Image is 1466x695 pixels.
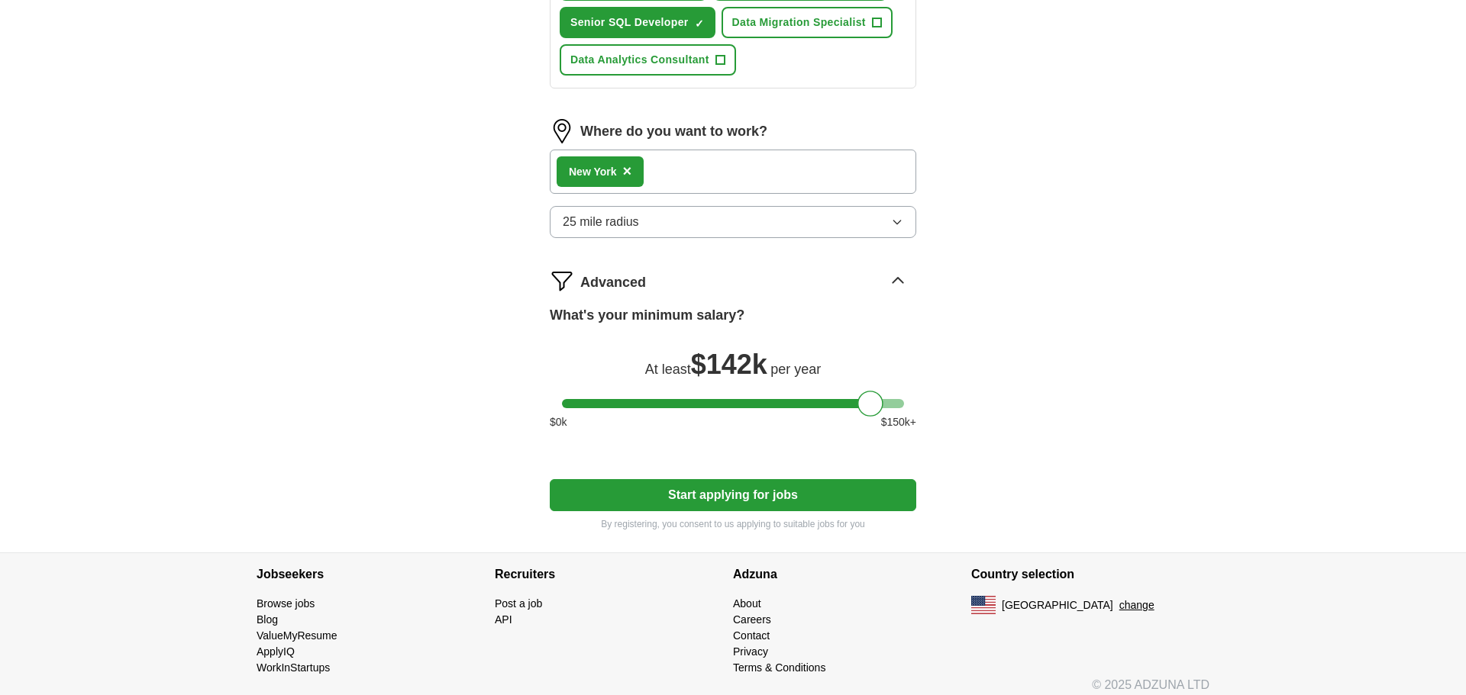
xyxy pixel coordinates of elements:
span: [GEOGRAPHIC_DATA] [1002,597,1113,613]
span: Data Analytics Consultant [570,52,709,68]
a: Blog [257,613,278,626]
a: Privacy [733,645,768,658]
button: Senior SQL Developer✓ [560,7,715,38]
span: per year [770,362,821,377]
button: Start applying for jobs [550,479,916,511]
span: $ 150 k+ [881,414,916,430]
span: × [623,162,632,179]
a: API [495,613,512,626]
strong: New Yor [569,166,611,178]
span: ✓ [695,18,704,30]
span: Data Migration Specialist [732,14,866,31]
p: By registering, you consent to us applying to suitable jobs for you [550,517,916,531]
img: location.png [550,119,574,143]
button: × [623,160,632,183]
img: filter [550,269,574,293]
button: Data Migration Specialist [722,7,893,38]
a: Contact [733,629,770,642]
button: change [1119,597,1154,613]
label: What's your minimum salary? [550,305,744,326]
span: Advanced [580,272,646,293]
span: 25 mile radius [563,213,639,231]
a: Terms & Conditions [733,661,825,674]
label: Where do you want to work? [580,121,767,142]
button: 25 mile radius [550,206,916,238]
span: $ 142k [691,349,767,380]
span: At least [645,362,691,377]
a: About [733,597,761,610]
button: Data Analytics Consultant [560,44,736,76]
img: US flag [971,596,996,614]
a: Careers [733,613,771,626]
a: WorkInStartups [257,661,330,674]
a: ValueMyResume [257,629,337,642]
span: $ 0 k [550,414,567,430]
a: ApplyIQ [257,645,295,658]
a: Browse jobs [257,597,315,610]
h4: Country selection [971,553,1209,596]
div: k [569,164,617,180]
a: Post a job [495,597,542,610]
span: Senior SQL Developer [570,14,689,31]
